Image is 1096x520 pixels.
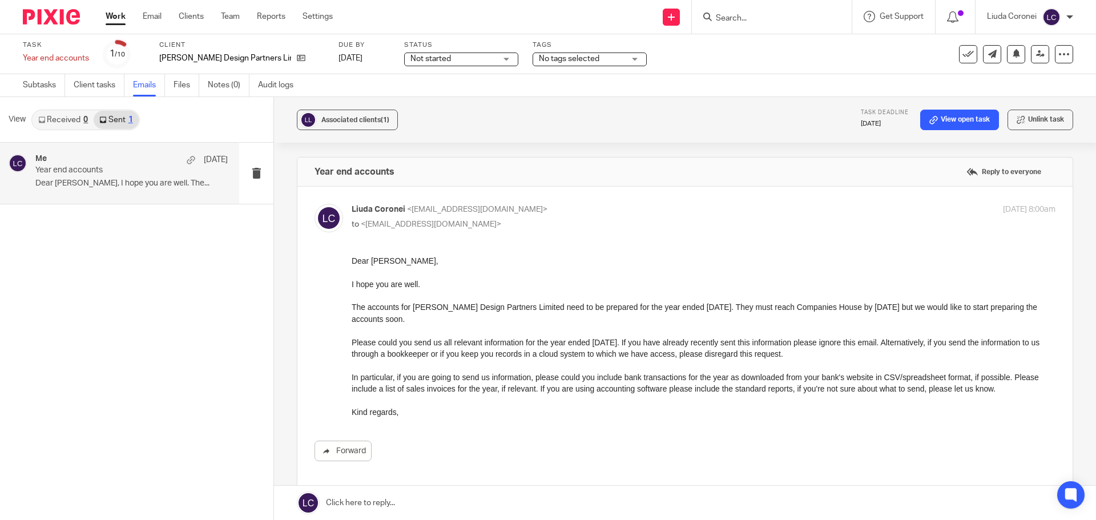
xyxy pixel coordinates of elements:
[361,220,501,228] span: <[EMAIL_ADDRESS][DOMAIN_NAME]>
[321,116,389,123] span: Associated clients
[920,110,999,130] a: View open task
[23,9,80,25] img: Pixie
[297,110,398,130] button: Associated clients(1)
[128,116,133,124] div: 1
[115,51,125,58] small: /10
[208,74,249,96] a: Notes (0)
[533,41,647,50] label: Tags
[404,41,518,50] label: Status
[964,163,1044,180] label: Reply to everyone
[1042,8,1061,26] img: svg%3E
[83,116,88,124] div: 0
[204,154,228,166] p: [DATE]
[861,110,909,115] span: Task deadline
[221,11,240,22] a: Team
[410,55,451,63] span: Not started
[94,111,138,129] a: Sent1
[23,41,89,50] label: Task
[110,47,125,61] div: 1
[159,41,324,50] label: Client
[407,205,547,213] span: <[EMAIL_ADDRESS][DOMAIN_NAME]>
[9,114,26,126] span: View
[35,166,190,175] p: Year end accounts
[35,179,228,188] p: Dear [PERSON_NAME], I hope you are well. The...
[33,111,94,129] a: Received0
[339,54,362,62] span: [DATE]
[143,11,162,22] a: Email
[303,11,333,22] a: Settings
[315,441,372,461] a: Forward
[9,154,27,172] img: svg%3E
[381,116,389,123] span: (1)
[1008,110,1073,130] button: Unlink task
[23,53,89,64] div: Year end accounts
[133,74,165,96] a: Emails
[179,11,204,22] a: Clients
[258,74,302,96] a: Audit logs
[74,74,124,96] a: Client tasks
[315,204,343,232] img: svg%3E
[106,11,126,22] a: Work
[352,220,359,228] span: to
[352,205,405,213] span: Liuda Coronei
[987,11,1037,22] p: Liuda Coronei
[315,166,394,178] h4: Year end accounts
[1003,204,1055,216] p: [DATE] 8:00am
[339,41,390,50] label: Due by
[861,119,909,128] p: [DATE]
[159,53,291,64] p: [PERSON_NAME] Design Partners Limited
[35,154,47,164] h4: Me
[300,111,317,128] img: svg%3E
[257,11,285,22] a: Reports
[174,74,199,96] a: Files
[539,55,599,63] span: No tags selected
[23,74,65,96] a: Subtasks
[880,13,924,21] span: Get Support
[715,14,817,24] input: Search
